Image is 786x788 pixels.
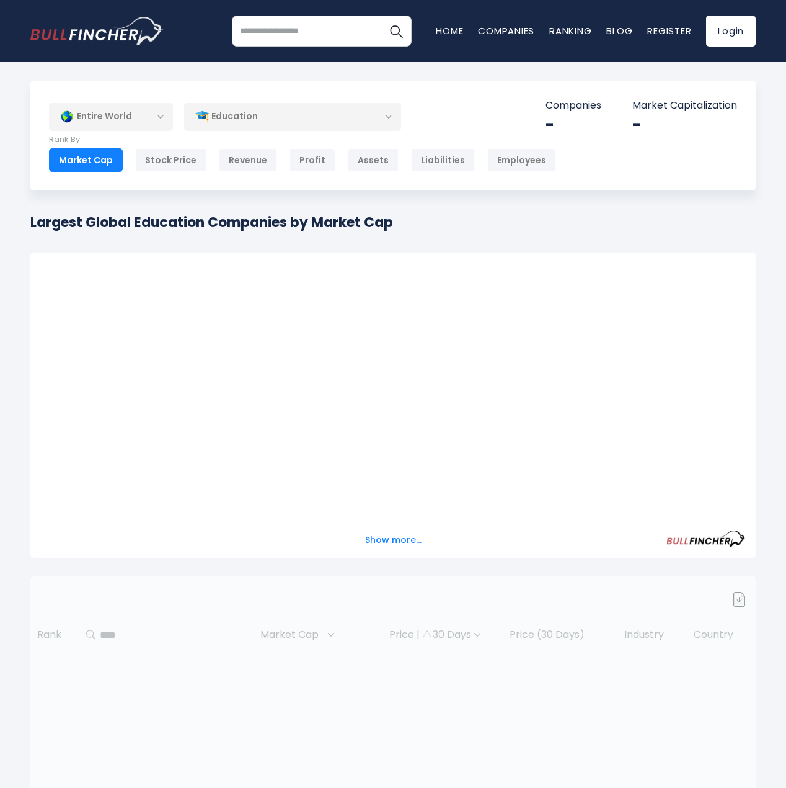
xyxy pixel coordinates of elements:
div: Employees [487,148,556,172]
img: bullfincher logo [30,17,164,45]
div: Profit [289,148,335,172]
div: Liabilities [411,148,475,172]
div: Stock Price [135,148,206,172]
a: Home [436,24,463,37]
a: Register [647,24,691,37]
p: Rank By [49,135,556,145]
div: Assets [348,148,399,172]
div: Education [184,102,401,131]
button: Search [381,16,412,47]
div: Entire World [49,102,173,131]
a: Go to homepage [30,17,164,45]
a: Ranking [549,24,591,37]
div: Revenue [219,148,277,172]
h1: Largest Global Education Companies by Market Cap [30,212,393,233]
p: Companies [545,99,601,112]
div: - [545,115,601,135]
button: Show more... [358,530,429,550]
p: Market Capitalization [632,99,737,112]
a: Login [706,16,756,47]
a: Companies [478,24,534,37]
div: - [632,115,737,135]
a: Blog [606,24,632,37]
div: Market Cap [49,148,123,172]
